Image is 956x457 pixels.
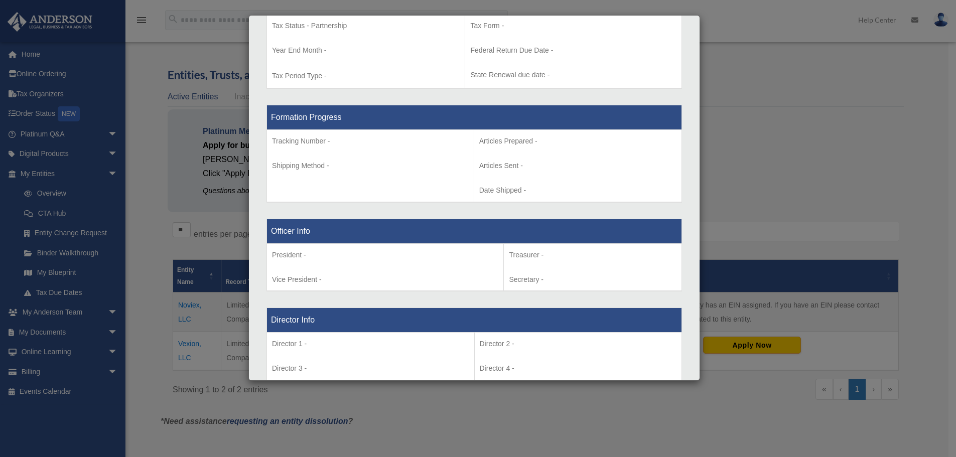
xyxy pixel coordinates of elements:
[470,20,676,32] p: Tax Form -
[272,338,469,350] p: Director 1 -
[272,44,460,57] p: Year End Month -
[509,273,676,286] p: Secretary -
[479,160,676,172] p: Articles Sent -
[272,273,498,286] p: Vice President -
[470,69,676,81] p: State Renewal due date -
[267,333,475,407] td: Director 5 -
[480,362,677,375] p: Director 4 -
[479,135,676,147] p: Articles Prepared -
[267,15,465,89] td: Tax Period Type -
[470,44,676,57] p: Federal Return Due Date -
[272,20,460,32] p: Tax Status - Partnership
[272,249,498,261] p: President -
[267,219,682,243] th: Officer Info
[272,362,469,375] p: Director 3 -
[272,160,469,172] p: Shipping Method -
[267,308,682,333] th: Director Info
[479,184,676,197] p: Date Shipped -
[267,105,682,130] th: Formation Progress
[509,249,676,261] p: Treasurer -
[480,338,677,350] p: Director 2 -
[272,135,469,147] p: Tracking Number -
